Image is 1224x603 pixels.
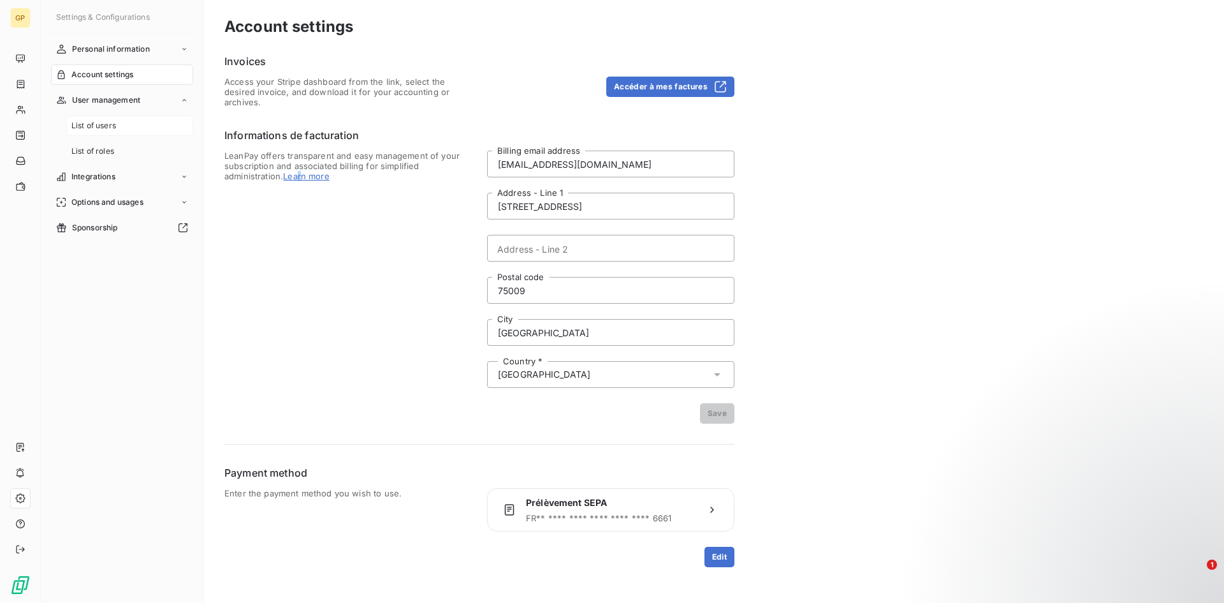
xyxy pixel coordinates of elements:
[66,141,193,161] a: List of roles
[498,368,591,381] span: [GEOGRAPHIC_DATA]
[283,171,330,181] span: Learn more
[704,547,734,567] button: Edit
[66,115,193,136] a: List of users
[72,94,140,106] span: User management
[969,479,1224,569] iframe: Intercom notifications message
[51,64,193,85] a: Account settings
[606,77,734,97] button: Accéder à mes factures
[10,575,31,595] img: Logo LeanPay
[51,218,193,238] a: Sponsorship
[72,222,118,234] span: Sponsorship
[224,151,472,424] span: LeanPay offers transparent and easy management of your subscription and associated billing for si...
[10,8,31,28] div: GP
[526,496,696,509] span: Prélèvement SEPA
[487,235,734,262] input: placeholder
[700,403,734,424] button: Save
[1181,560,1211,590] iframe: Intercom live chat
[56,12,150,22] span: Settings & Configurations
[71,145,114,157] span: List of roles
[72,43,150,55] span: Personal information
[224,488,472,567] span: Enter the payment method you wish to use.
[487,193,734,220] input: placeholder
[487,151,734,177] input: placeholder
[487,319,734,346] input: placeholder
[224,15,1204,38] h3: Account settings
[224,128,734,143] h6: Informations de facturation
[224,77,472,107] span: Access your Stripe dashboard from the link, select the desired invoice, and download it for your ...
[1207,560,1217,570] span: 1
[71,197,143,208] span: Options and usages
[487,277,734,304] input: placeholder
[71,171,115,182] span: Integrations
[71,69,133,80] span: Account settings
[224,54,734,69] h6: Invoices
[71,120,116,131] span: List of users
[224,465,734,480] h6: Payment method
